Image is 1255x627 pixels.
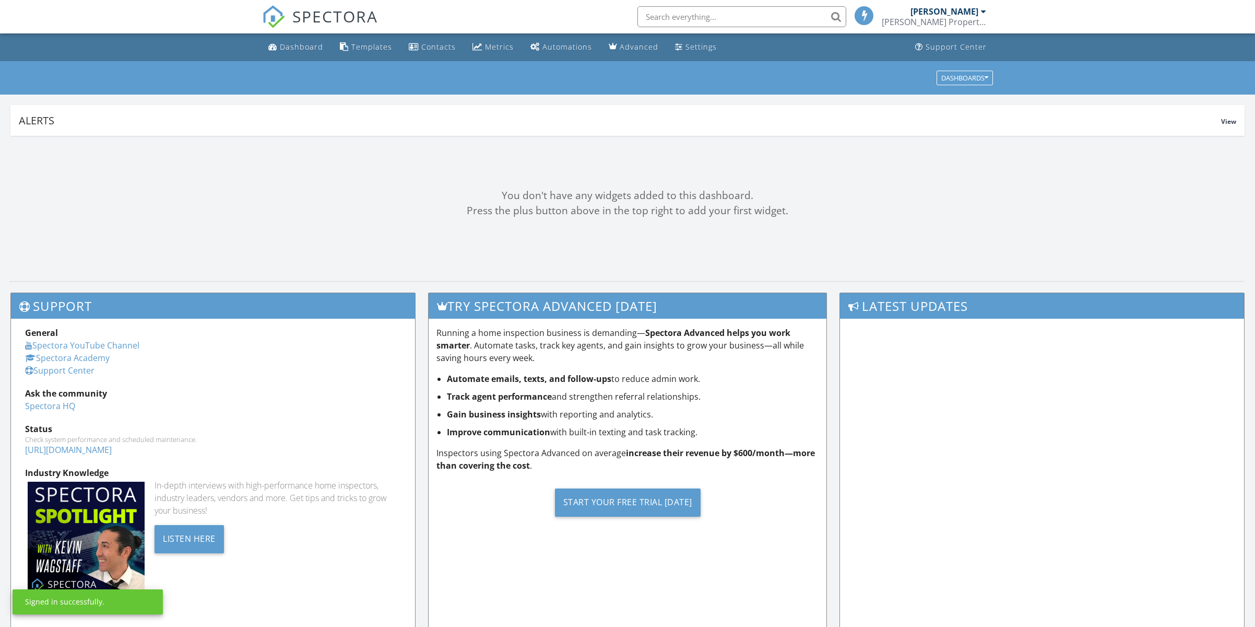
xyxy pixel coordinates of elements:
[910,6,978,17] div: [PERSON_NAME]
[1221,117,1236,126] span: View
[25,597,104,607] div: Signed in successfully.
[264,38,327,57] a: Dashboard
[292,5,378,27] span: SPECTORA
[155,479,401,517] div: In-depth interviews with high-performance home inspectors, industry leaders, vendors and more. Ge...
[555,489,701,517] div: Start Your Free Trial [DATE]
[155,525,224,553] div: Listen Here
[155,532,224,544] a: Listen Here
[351,42,392,52] div: Templates
[19,113,1221,127] div: Alerts
[911,38,991,57] a: Support Center
[620,42,658,52] div: Advanced
[25,423,401,435] div: Status
[436,327,790,351] strong: Spectora Advanced helps you work smarter
[685,42,717,52] div: Settings
[637,6,846,27] input: Search everything...
[25,400,75,412] a: Spectora HQ
[436,447,815,471] strong: increase their revenue by $600/month—more than covering the cost
[280,42,323,52] div: Dashboard
[421,42,456,52] div: Contacts
[447,391,552,402] strong: Track agent performance
[10,203,1245,218] div: Press the plus button above in the top right to add your first widget.
[25,327,58,339] strong: General
[447,373,611,385] strong: Automate emails, texts, and follow-ups
[447,426,819,438] li: with built-in texting and task tracking.
[447,373,819,385] li: to reduce admin work.
[25,340,139,351] a: Spectora YouTube Channel
[882,17,986,27] div: Blair's Property Inspections
[840,293,1244,319] h3: Latest Updates
[25,387,401,400] div: Ask the community
[11,293,415,319] h3: Support
[447,408,819,421] li: with reporting and analytics.
[429,293,826,319] h3: Try spectora advanced [DATE]
[447,426,550,438] strong: Improve communication
[28,482,145,599] img: Spectoraspolightmain
[436,480,819,525] a: Start Your Free Trial [DATE]
[937,71,993,85] button: Dashboards
[485,42,514,52] div: Metrics
[25,444,112,456] a: [URL][DOMAIN_NAME]
[447,390,819,403] li: and strengthen referral relationships.
[542,42,592,52] div: Automations
[25,435,401,444] div: Check system performance and scheduled maintenance.
[926,42,987,52] div: Support Center
[262,5,285,28] img: The Best Home Inspection Software - Spectora
[25,352,110,364] a: Spectora Academy
[10,188,1245,203] div: You don't have any widgets added to this dashboard.
[468,38,518,57] a: Metrics
[941,74,988,82] div: Dashboards
[436,447,819,472] p: Inspectors using Spectora Advanced on average .
[336,38,396,57] a: Templates
[605,38,662,57] a: Advanced
[405,38,460,57] a: Contacts
[25,365,94,376] a: Support Center
[671,38,721,57] a: Settings
[262,14,378,36] a: SPECTORA
[436,327,819,364] p: Running a home inspection business is demanding— . Automate tasks, track key agents, and gain ins...
[447,409,541,420] strong: Gain business insights
[25,467,401,479] div: Industry Knowledge
[526,38,596,57] a: Automations (Basic)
